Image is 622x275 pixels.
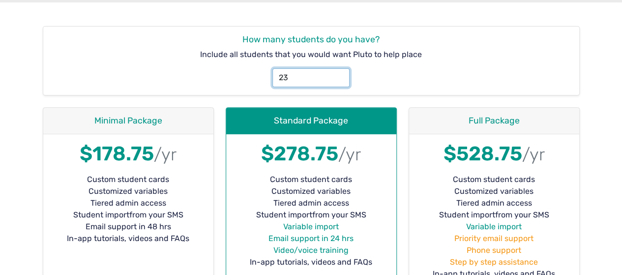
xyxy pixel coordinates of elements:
[51,174,206,185] li: Custom student cards
[234,233,388,244] li: Email support in 24 hrs
[338,144,361,165] small: /yr
[51,142,206,166] h1: $178.75
[417,174,571,185] li: Custom student cards
[417,209,571,221] li: Student import
[417,197,571,209] li: Tiered admin access
[234,197,388,209] li: Tiered admin access
[234,256,388,268] li: In-app tutorials, videos and FAQs
[417,142,571,166] h1: $528.75
[312,209,366,221] span: from your SMS
[51,197,206,209] li: Tiered admin access
[51,185,206,197] li: Customized variables
[234,209,388,221] li: Student import
[51,221,206,233] li: Email support in 48 hrs
[51,209,206,221] li: Student import
[234,116,388,126] h4: Standard Package
[417,185,571,197] li: Customized variables
[234,244,388,256] li: Video/voice training
[154,144,177,165] small: /yr
[417,256,571,268] li: Step by step assistance
[417,244,571,256] li: Phone support
[43,27,579,95] div: Include all students that you would want Pluto to help place
[522,144,545,165] small: /yr
[417,221,571,233] li: Variable import
[51,233,206,244] li: In-app tutorials, videos and FAQs
[51,116,206,126] h4: Minimal Package
[417,233,571,244] li: Priority email support
[129,209,183,221] span: from your SMS
[234,185,388,197] li: Customized variables
[234,174,388,185] li: Custom student cards
[234,142,388,166] h1: $278.75
[51,34,571,45] h4: How many students do you have?
[495,209,549,221] span: from your SMS
[234,221,388,233] li: Variable import
[417,116,571,126] h4: Full Package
